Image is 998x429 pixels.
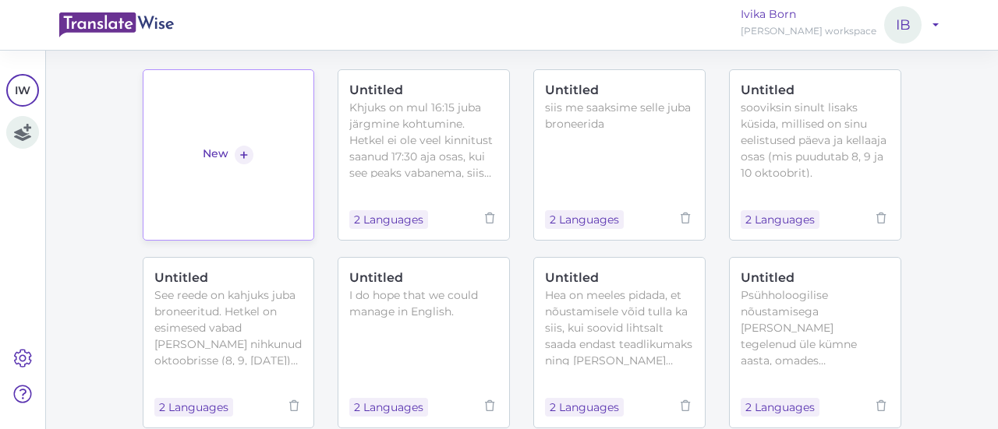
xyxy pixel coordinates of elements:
[741,6,876,23] p: Ivika Born
[349,287,498,320] div: I do hope that we could manage in English.
[545,398,624,417] div: 2 Languages
[349,81,498,100] div: Untitled
[741,25,876,37] span: [PERSON_NAME] workspace
[545,210,624,229] div: 2 Languages
[545,81,694,100] div: Untitled
[154,398,233,417] div: 2 Languages
[741,210,819,229] div: 2 Languages
[154,287,303,365] div: See reede on kahjuks juba broneeritud. Hetkel on esimesed vabad [PERSON_NAME] nihkunud oktoobriss...
[545,100,694,132] div: siis me saaksime selle juba broneerida
[235,146,253,164] div: +
[203,146,228,164] div: New
[741,398,819,417] div: 2 Languages
[6,74,39,107] a: IW
[59,12,174,37] img: main-logo.d08478e9.svg
[741,100,890,178] div: sooviksin sinult lisaks küsida, millised on sinu eelistused päeva ja kellaaja osas (mis puudutab ...
[349,100,498,178] div: Khjuks on mul 16:15 juba järgmine kohtumine. Hetkel ei ole veel kinnitust saanud 17:30 aja osas, ...
[349,269,498,287] div: Untitled
[741,6,939,44] a: Ivika Born[PERSON_NAME] workspaceIB
[143,69,315,241] a: New+
[349,210,428,229] div: 2 Languages
[741,269,890,287] div: Untitled
[545,269,694,287] div: Untitled
[349,398,428,417] div: 2 Languages
[154,269,303,287] div: Untitled
[545,287,694,365] div: Hea on meeles pidada, et nõustamisele võid tulla ka siis, kui soovid lihtsalt saada endast teadli...
[884,6,922,44] span: IB
[741,287,890,365] div: Psühholoogilise nõustamisega [PERSON_NAME] tegelenud üle kümne aasta, omades psühholoogia magistr...
[741,81,890,100] div: Untitled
